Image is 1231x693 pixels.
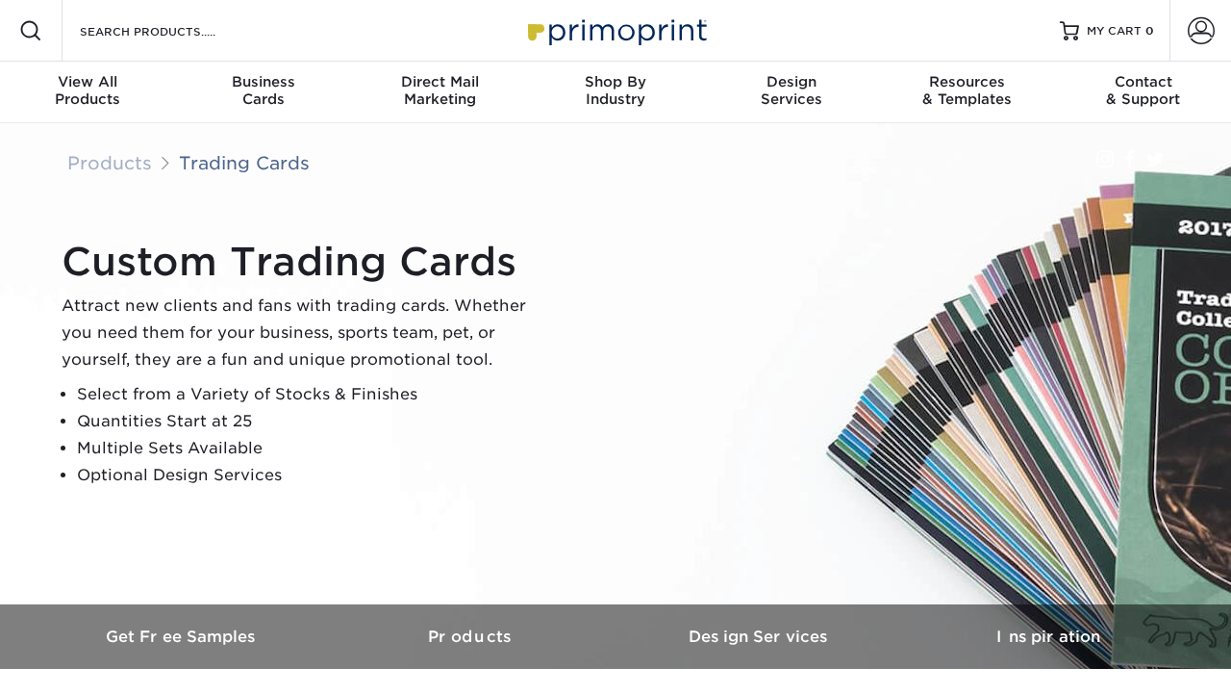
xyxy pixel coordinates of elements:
p: Attract new clients and fans with trading cards. Whether you need them for your business, sports ... [62,293,542,373]
span: Resources [879,73,1055,90]
li: Quantities Start at 25 [77,408,542,435]
span: Business [176,73,352,90]
a: Design Services [615,604,904,669]
li: Select from a Variety of Stocks & Finishes [77,381,542,408]
div: & Templates [879,73,1055,108]
div: Industry [528,73,704,108]
span: Direct Mail [352,73,528,90]
div: Services [703,73,879,108]
a: Get Free Samples [38,604,327,669]
a: Products [327,604,615,669]
input: SEARCH PRODUCTS..... [78,19,265,42]
a: Resources& Templates [879,62,1055,123]
a: Trading Cards [179,152,310,173]
h3: Design Services [615,628,904,646]
h3: Products [327,628,615,646]
a: Products [67,152,152,173]
a: DesignServices [703,62,879,123]
div: & Support [1055,73,1231,108]
div: Marketing [352,73,528,108]
span: Design [703,73,879,90]
span: MY CART [1087,23,1142,39]
img: Primoprint [519,10,712,51]
li: Multiple Sets Available [77,435,542,462]
h3: Inspiration [904,628,1193,646]
span: Contact [1055,73,1231,90]
a: BusinessCards [176,62,352,123]
div: Cards [176,73,352,108]
a: Inspiration [904,604,1193,669]
span: Shop By [528,73,704,90]
span: 0 [1145,24,1154,38]
a: Shop ByIndustry [528,62,704,123]
a: Direct MailMarketing [352,62,528,123]
li: Optional Design Services [77,462,542,489]
a: Contact& Support [1055,62,1231,123]
h1: Custom Trading Cards [62,239,542,285]
h3: Get Free Samples [38,628,327,646]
